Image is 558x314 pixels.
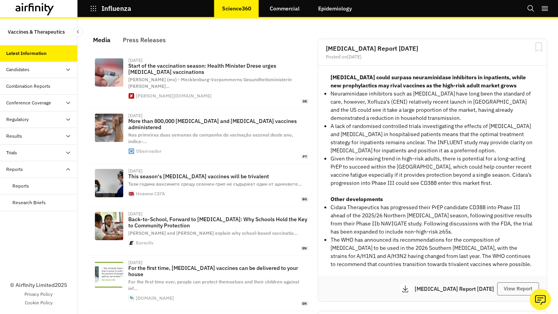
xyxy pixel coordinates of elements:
[326,55,539,59] div: Posted on [DATE]
[25,299,53,306] a: Cookie Policy
[128,212,143,216] div: [DATE]
[128,260,143,265] div: [DATE]
[222,5,251,12] p: Science360
[88,109,315,164] a: [DATE]More than 800,000 [MEDICAL_DATA] and [MEDICAL_DATA] vaccines administeredNas primeiras duas...
[6,133,22,140] div: Results
[415,286,497,292] p: [MEDICAL_DATA] Report [DATE]
[8,25,65,39] p: Vaccines & Therapeutics
[331,90,534,122] p: Neuraminidase inhibitors such as [MEDICAL_DATA] have long been the standard of care, however, Xof...
[331,236,534,268] p: The WHO has announced its recommendations for the composition of [MEDICAL_DATA] to be used in the...
[6,116,29,123] div: Regulatory
[93,34,110,46] div: Media
[129,93,134,99] img: favicon-U7MYFH7J.svg
[88,256,315,311] a: [DATE]For the first time, [MEDICAL_DATA] vaccines can be delivered to your houseFor the first tim...
[6,83,50,90] div: Combination Reports
[128,132,293,144] span: Nas primeiras duas semanas da campanha da vacinação sazonal deste ano, indica- …
[128,230,298,236] span: [PERSON_NAME] and [PERSON_NAME] explain why school-based vaccinatio …
[129,191,134,196] img: logo-sega-x512_0.png
[95,261,123,289] img: idc0925flumist_graphic_01_web.jpg
[530,289,551,310] button: Ask our analysts
[128,58,143,63] div: [DATE]
[128,63,308,75] p: Start of the vaccination season: Health Minister Drese urges [MEDICAL_DATA] vaccinations
[331,74,526,89] strong: [MEDICAL_DATA] could surpass neuraminidase inhibitors in inpatients, while new prophylactics may ...
[331,122,534,155] p: A lack of randomised controlled trials investigating the effects of [MEDICAL_DATA] and [MEDICAL_D...
[90,2,131,15] button: Influenza
[497,282,539,295] button: View Report
[128,216,308,229] p: Back-to-School, Forward to [MEDICAL_DATA]: Why Schools Hold the Key to Community Protection
[10,281,67,289] p: © Airfinity Limited 2025
[331,155,534,187] p: Given the increasing trend in high-risk adults, there is potential for a long-acting PrEP to succ...
[128,113,143,118] div: [DATE]
[102,5,131,12] p: Influenza
[88,53,315,109] a: [DATE]Start of the vaccination season: Health Minister Drese urges [MEDICAL_DATA] vaccinations[PE...
[128,279,299,291] span: For the first time ever, people can protect themselves and their children against inf …
[301,246,308,251] span: en
[6,99,51,106] div: Conference Coverage
[331,203,534,236] p: Cidara Therapeutics has progressed their PrEP candidate CD388 into Phase III ahead of the 2025/26...
[534,42,544,52] svg: Bookmark Report
[136,241,153,245] div: Euractiv
[12,183,29,189] div: Reports
[129,295,134,301] img: healioandroid.png
[128,77,292,89] span: [PERSON_NAME] (mv) - Mecklenburg-Vorpommerns Gesundheitsministerin [PERSON_NAME] …
[527,2,535,15] button: Search
[6,149,17,156] div: Trials
[6,166,23,173] div: Reports
[136,94,212,98] div: [PERSON_NAME][DOMAIN_NAME]
[129,240,134,246] img: Amended-Avatar-Logo-_-RGB-black-and-white_small-1-200x200.png
[95,169,123,197] img: 20210130_193611.jpg
[128,181,302,187] span: Тази година ваксините срещу сезонен грип не съдържат един от щамовете …
[301,154,308,159] span: pt
[128,265,308,277] p: For the first time, [MEDICAL_DATA] vaccines can be delivered to your house
[301,197,308,202] span: bg
[95,212,123,240] img: Astra-1.png
[128,173,308,179] p: This season's [MEDICAL_DATA] vaccines will be trivalent
[129,148,134,154] img: apple-touch-icon.png
[12,199,46,206] div: Research Briefs
[136,191,165,196] div: Новини СЕГА
[73,27,83,37] button: Close Sidebar
[301,301,308,306] span: en
[6,50,46,57] div: Latest Information
[6,66,29,73] div: Candidates
[301,99,308,104] span: de
[88,164,315,206] a: [DATE]This season's [MEDICAL_DATA] vaccines will be trivalentТази година ваксините срещу сезонен ...
[24,291,53,298] a: Privacy Policy
[88,207,315,256] a: [DATE]Back-to-School, Forward to [MEDICAL_DATA]: Why Schools Hold the Key to Community Protection...
[95,58,123,87] img: 08--wp5pcn4luiv10axs2048jpeg---93f726a4bde384ba.jpg
[326,45,539,51] h2: [MEDICAL_DATA] Report [DATE]
[95,114,123,142] img: https%3A%2F%2Fbordalo.observador.pt%2Fv2%2Frs%3Afill%3A770%3A403%2Fc%3A2000%3A1124%3Anowe%3A0%3A1...
[128,118,308,130] p: More than 800,000 [MEDICAL_DATA] and [MEDICAL_DATA] vaccines administered
[136,149,162,154] div: Observador
[128,169,143,173] div: [DATE]
[136,296,174,300] div: [DOMAIN_NAME]
[331,196,383,203] strong: Other developments
[123,34,166,46] div: Press Releases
